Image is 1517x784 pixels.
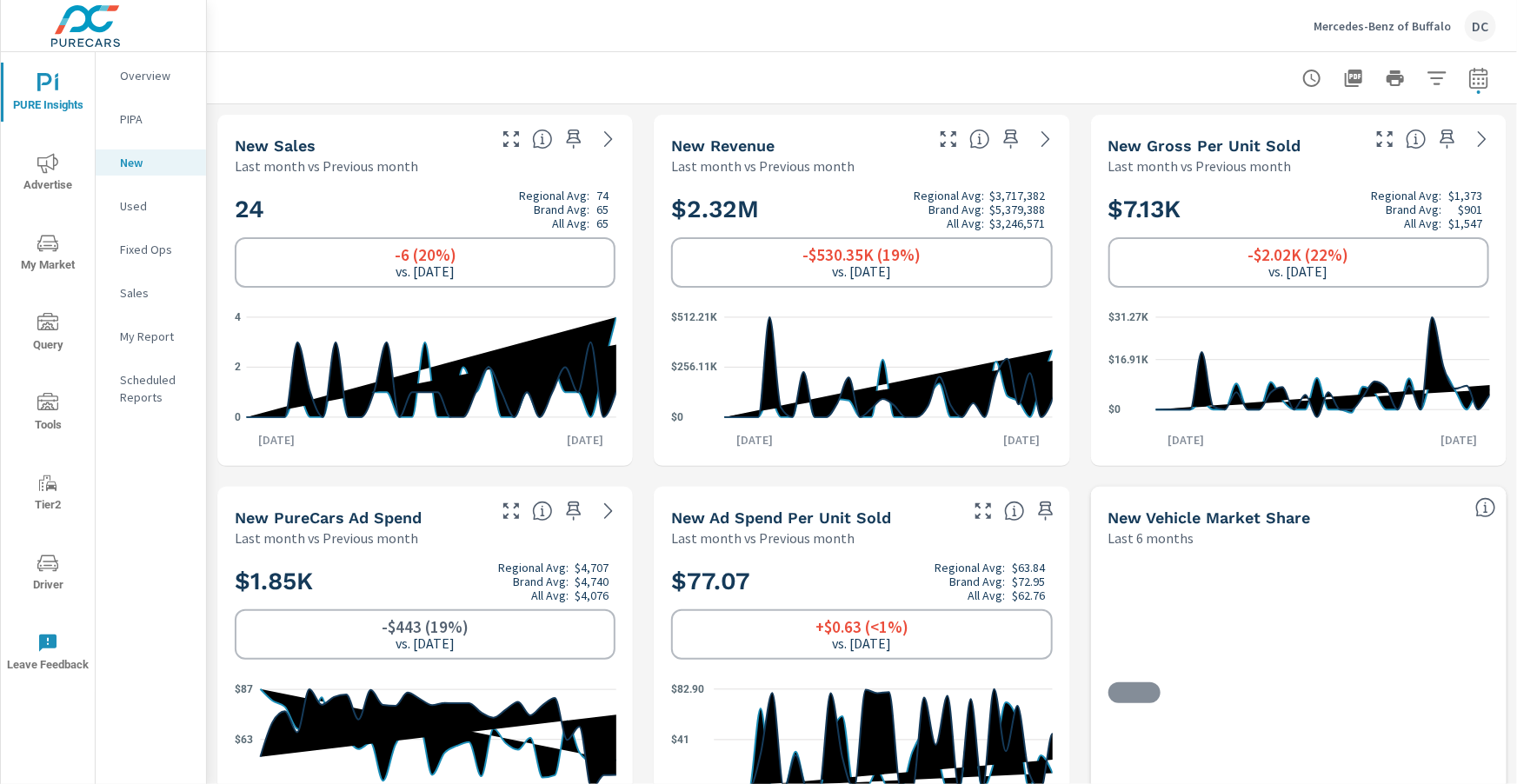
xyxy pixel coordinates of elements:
span: Average gross profit generated by the dealership for each vehicle sold over the selected date ran... [1406,129,1427,149]
p: Last month vs Previous month [235,528,418,548]
p: Last month vs Previous month [1108,156,1292,176]
text: $87 [235,683,253,695]
a: See more details in report [1032,125,1060,153]
p: $901 [1458,203,1482,216]
p: vs. [DATE] [396,635,455,651]
h2: $77.07 [671,561,1052,602]
button: Apply Filters [1420,61,1454,96]
h6: -$2.02K (22%) [1248,246,1349,263]
text: $0 [671,411,683,423]
text: 2 [235,362,241,374]
h2: $7.13K [1108,189,1489,230]
p: Regional Avg: [914,189,984,203]
h5: New PureCars Ad Spend [235,508,422,527]
p: [DATE] [992,431,1053,448]
div: Used [96,193,206,219]
p: Scheduled Reports [120,371,192,406]
div: DC [1465,10,1496,42]
h6: -$530.35K (19%) [802,246,921,263]
div: Scheduled Reports [96,367,206,410]
p: $1,547 [1448,216,1482,230]
p: $63.84 [1013,561,1046,575]
button: Select Date Range [1461,61,1496,96]
p: Brand Avg: [928,203,984,216]
span: Tier2 [6,473,90,515]
span: Save this to your personalized report [560,497,588,525]
p: Used [120,197,192,215]
button: Make Fullscreen [969,497,997,525]
span: PURE Insights [6,73,90,116]
p: $3,246,571 [990,216,1046,230]
h2: $1.85K [235,561,615,602]
h5: New Ad Spend Per Unit Sold [671,508,891,527]
span: Advertise [6,153,90,196]
div: New [96,149,206,176]
p: All Avg: [968,588,1005,602]
p: 65 [596,216,609,230]
span: Query [6,313,90,355]
h2: $2.32M [671,189,1052,230]
h2: 24 [235,189,615,230]
span: Total sales revenue over the selected date range. [Source: This data is sourced from the dealer’s... [969,129,990,149]
text: 0 [235,411,241,423]
p: $62.76 [1013,588,1046,602]
p: Fixed Ops [120,241,192,258]
text: $41 [671,734,689,746]
h5: New Vehicle Market Share [1108,508,1311,527]
h6: +$0.63 (<1%) [815,618,908,635]
p: $5,379,388 [990,203,1046,216]
p: PIPA [120,110,192,128]
p: Mercedes-Benz of Buffalo [1314,18,1451,34]
text: $512.21K [671,311,717,323]
p: vs. [DATE] [832,263,891,279]
p: $4,076 [575,588,609,602]
p: Regional Avg: [519,189,589,203]
p: Brand Avg: [949,575,1005,588]
h5: New Gross Per Unit Sold [1108,136,1301,155]
span: Tools [6,393,90,435]
p: Regional Avg: [935,561,1005,575]
text: $16.91K [1108,354,1148,366]
span: Save this to your personalized report [997,125,1025,153]
a: See more details in report [595,497,622,525]
p: Brand Avg: [1387,203,1442,216]
p: My Report [120,328,192,345]
a: See more details in report [1468,125,1496,153]
text: $82.90 [671,683,704,695]
p: vs. [DATE] [396,263,455,279]
text: 4 [235,311,241,323]
span: Save this to your personalized report [1032,497,1060,525]
p: Last month vs Previous month [671,156,855,176]
p: $1,373 [1448,189,1482,203]
p: Last 6 months [1108,528,1194,548]
button: Make Fullscreen [1371,125,1399,153]
text: $0 [1108,403,1121,415]
p: $3,717,382 [990,189,1046,203]
p: Brand Avg: [513,575,569,588]
span: Total cost of media for all PureCars channels for the selected dealership group over the selected... [532,501,553,522]
div: PIPA [96,106,206,132]
p: 74 [596,189,609,203]
p: vs. [DATE] [1269,263,1328,279]
div: Overview [96,63,206,89]
button: Make Fullscreen [497,497,525,525]
p: All Avg: [531,588,569,602]
span: Dealer Sales within ZipCode / Total Market Sales. [Market = within dealer PMA (or 60 miles if no ... [1475,497,1496,518]
p: All Avg: [947,216,984,230]
div: Sales [96,280,206,306]
button: Print Report [1378,61,1413,96]
span: Average cost of advertising per each vehicle sold at the dealer over the selected date range. The... [1004,501,1025,522]
div: My Report [96,323,206,349]
div: Fixed Ops [96,236,206,262]
p: Overview [120,67,192,84]
p: Sales [120,284,192,302]
h6: -6 (20%) [395,246,456,263]
p: $4,740 [575,575,609,588]
a: See more details in report [595,125,622,153]
p: Last month vs Previous month [235,156,418,176]
button: Make Fullscreen [497,125,525,153]
p: [DATE] [725,431,786,448]
h5: New Sales [235,136,316,155]
p: Last month vs Previous month [671,528,855,548]
span: Save this to your personalized report [560,125,588,153]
